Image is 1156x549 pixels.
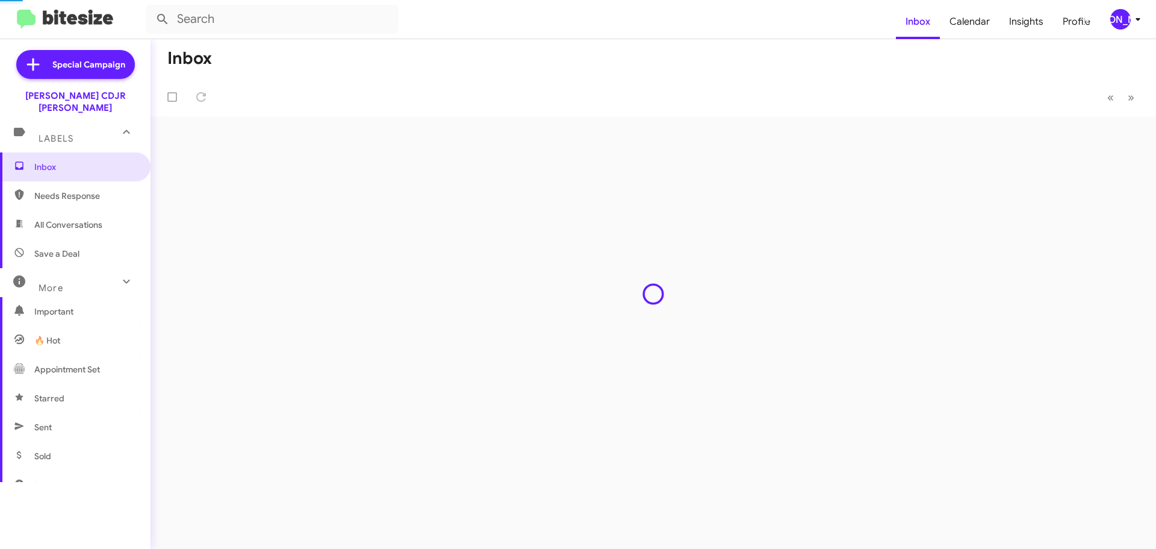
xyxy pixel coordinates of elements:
span: Needs Response [34,190,137,202]
a: Calendar [940,4,999,39]
span: 🔥 Hot [34,334,60,347]
span: Labels [39,133,73,144]
span: » [1128,90,1134,105]
a: Profile [1053,4,1100,39]
span: Save a Deal [34,248,79,260]
span: Sold [34,450,51,462]
span: Starred [34,392,64,404]
h1: Inbox [167,49,212,68]
button: [PERSON_NAME] [1100,9,1143,30]
span: Special Campaign [52,58,125,71]
a: Insights [999,4,1053,39]
button: Next [1120,85,1142,110]
button: Previous [1100,85,1121,110]
span: Inbox [34,161,137,173]
a: Special Campaign [16,50,135,79]
span: Important [34,306,137,318]
span: More [39,283,63,293]
span: Appointment Set [34,363,100,375]
span: Sent [34,421,52,433]
a: Inbox [896,4,940,39]
nav: Page navigation example [1101,85,1142,110]
div: [PERSON_NAME] [1110,9,1131,30]
span: All Conversations [34,219,102,231]
span: Sold Responded [34,479,98,491]
span: « [1107,90,1114,105]
input: Search [146,5,399,34]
